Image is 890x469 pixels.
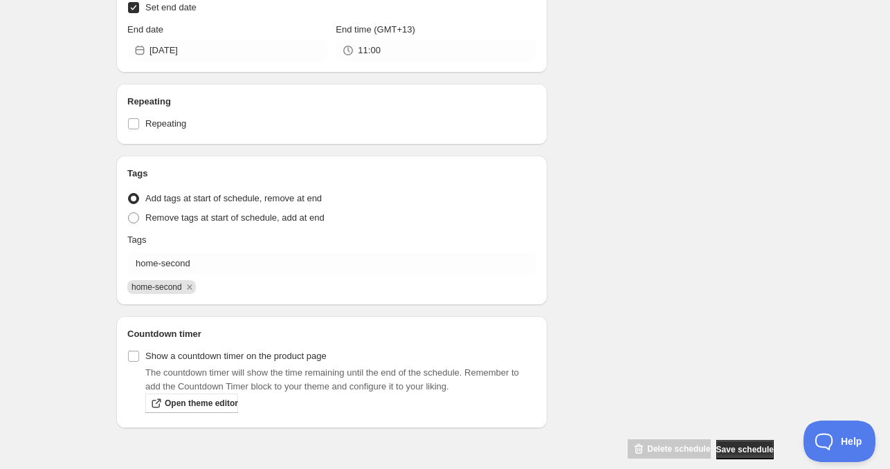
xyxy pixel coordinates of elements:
[127,24,163,35] span: End date
[145,394,238,413] a: Open theme editor
[803,421,876,462] iframe: Toggle Customer Support
[336,24,415,35] span: End time (GMT+13)
[145,351,327,361] span: Show a countdown timer on the product page
[716,444,774,455] span: Save schedule
[127,233,146,247] p: Tags
[127,327,536,341] h2: Countdown timer
[145,366,536,394] p: The countdown timer will show the time remaining until the end of the schedule. Remember to add t...
[145,2,197,12] span: Set end date
[183,281,196,293] button: Remove home-second
[716,440,774,459] button: Save schedule
[131,282,182,292] span: home-second
[165,398,238,409] span: Open theme editor
[127,95,536,109] h2: Repeating
[145,118,186,129] span: Repeating
[145,193,322,203] span: Add tags at start of schedule, remove at end
[127,167,536,181] h2: Tags
[145,212,325,223] span: Remove tags at start of schedule, add at end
